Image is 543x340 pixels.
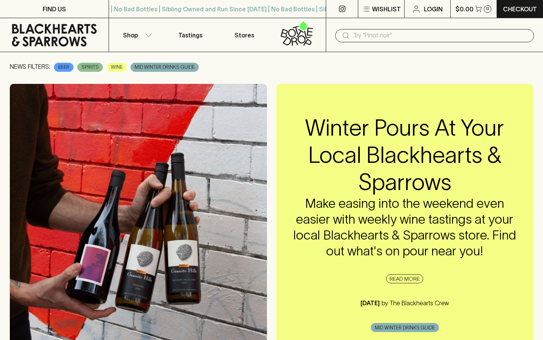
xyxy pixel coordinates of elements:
[486,7,489,11] p: 0
[386,274,423,283] a: READ MORE
[43,5,66,14] p: FIND US
[291,196,518,259] h4: Make easing into the weekend even easier with weekly wine tastings at your local Blackhearts & Sp...
[107,63,126,71] span: WINE
[291,114,518,196] h2: Winter Pours At Your Local Blackhearts & Sparrows
[424,5,443,14] p: Login
[109,18,163,52] button: Shop
[456,5,474,14] p: $0.00
[10,62,50,73] p: NEWS FILTERS:
[78,63,103,71] span: SPIRITS
[503,5,537,14] p: Checkout
[235,31,254,40] p: Stores
[54,63,73,71] span: BEER
[360,300,380,306] p: [DATE]
[178,31,202,40] p: Tastings
[123,31,138,40] p: Shop
[353,29,528,42] input: Try "Pinot noir"
[371,324,439,332] span: MID WINTER DRINKS GUIDE
[131,63,198,71] span: MID WINTER DRINKS GUIDE
[380,300,449,306] p: by The Blackhearts Crew
[218,18,272,52] a: Stores
[372,5,401,14] p: Wishlist
[163,18,218,52] a: Tastings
